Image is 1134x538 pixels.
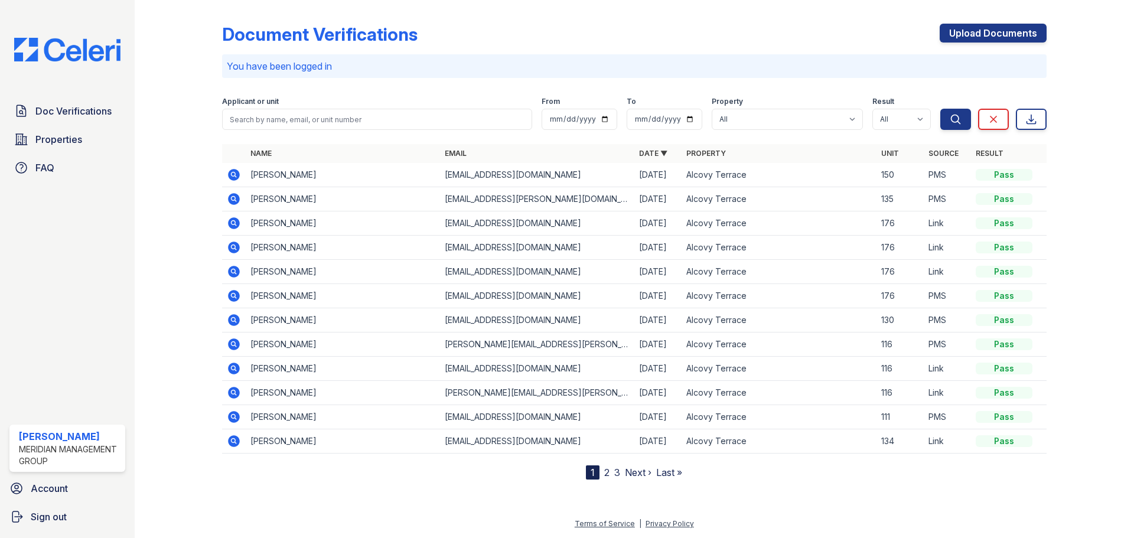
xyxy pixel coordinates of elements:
div: Document Verifications [222,24,418,45]
span: FAQ [35,161,54,175]
td: [EMAIL_ADDRESS][DOMAIN_NAME] [440,357,634,381]
span: Doc Verifications [35,104,112,118]
td: PMS [924,405,971,429]
td: [DATE] [634,332,682,357]
a: 3 [614,467,620,478]
td: Alcovy Terrace [682,357,876,381]
div: Pass [976,387,1032,399]
a: Email [445,149,467,158]
td: Alcovy Terrace [682,332,876,357]
td: [DATE] [634,429,682,454]
td: [PERSON_NAME] [246,308,440,332]
div: Meridian Management Group [19,444,120,467]
td: Alcovy Terrace [682,260,876,284]
td: [PERSON_NAME][EMAIL_ADDRESS][PERSON_NAME][DOMAIN_NAME] [440,332,634,357]
td: Alcovy Terrace [682,381,876,405]
td: [PERSON_NAME] [246,236,440,260]
td: [PERSON_NAME] [246,429,440,454]
td: 176 [876,211,924,236]
td: [PERSON_NAME] [246,381,440,405]
td: [PERSON_NAME] [246,405,440,429]
div: Pass [976,411,1032,423]
p: You have been logged in [227,59,1042,73]
a: Unit [881,149,899,158]
td: [DATE] [634,260,682,284]
td: PMS [924,187,971,211]
td: [DATE] [634,284,682,308]
span: Properties [35,132,82,146]
td: Alcovy Terrace [682,211,876,236]
td: 116 [876,357,924,381]
div: Pass [976,217,1032,229]
td: 176 [876,284,924,308]
td: [EMAIL_ADDRESS][PERSON_NAME][DOMAIN_NAME] [440,187,634,211]
td: [EMAIL_ADDRESS][DOMAIN_NAME] [440,429,634,454]
div: | [639,519,641,528]
td: Link [924,211,971,236]
td: 111 [876,405,924,429]
a: Properties [9,128,125,151]
a: Privacy Policy [646,519,694,528]
td: 134 [876,429,924,454]
div: Pass [976,290,1032,302]
td: Link [924,381,971,405]
a: FAQ [9,156,125,180]
td: Alcovy Terrace [682,187,876,211]
td: [DATE] [634,357,682,381]
a: Sign out [5,505,130,529]
div: Pass [976,363,1032,374]
td: [PERSON_NAME] [246,260,440,284]
a: Name [250,149,272,158]
td: [DATE] [634,163,682,187]
td: 176 [876,236,924,260]
td: [DATE] [634,381,682,405]
td: [EMAIL_ADDRESS][DOMAIN_NAME] [440,284,634,308]
td: PMS [924,308,971,332]
label: Applicant or unit [222,97,279,106]
td: Alcovy Terrace [682,236,876,260]
td: [EMAIL_ADDRESS][DOMAIN_NAME] [440,405,634,429]
td: PMS [924,332,971,357]
td: [EMAIL_ADDRESS][DOMAIN_NAME] [440,260,634,284]
td: [PERSON_NAME] [246,284,440,308]
td: 130 [876,308,924,332]
a: Last » [656,467,682,478]
td: [PERSON_NAME] [246,187,440,211]
td: Alcovy Terrace [682,284,876,308]
div: Pass [976,169,1032,181]
td: [DATE] [634,405,682,429]
a: Property [686,149,726,158]
td: PMS [924,163,971,187]
div: Pass [976,338,1032,350]
td: Alcovy Terrace [682,405,876,429]
a: Source [928,149,959,158]
a: Result [976,149,1003,158]
input: Search by name, email, or unit number [222,109,532,130]
td: PMS [924,284,971,308]
td: Alcovy Terrace [682,163,876,187]
td: [DATE] [634,236,682,260]
td: 116 [876,332,924,357]
a: 2 [604,467,610,478]
span: Account [31,481,68,495]
a: Upload Documents [940,24,1047,43]
span: Sign out [31,510,67,524]
td: Link [924,260,971,284]
td: [EMAIL_ADDRESS][DOMAIN_NAME] [440,211,634,236]
a: Account [5,477,130,500]
td: [PERSON_NAME][EMAIL_ADDRESS][PERSON_NAME][DOMAIN_NAME] [440,381,634,405]
td: 135 [876,187,924,211]
td: 150 [876,163,924,187]
td: [DATE] [634,187,682,211]
img: CE_Logo_Blue-a8612792a0a2168367f1c8372b55b34899dd931a85d93a1a3d3e32e68fde9ad4.png [5,38,130,61]
td: [PERSON_NAME] [246,211,440,236]
a: Doc Verifications [9,99,125,123]
td: Link [924,236,971,260]
a: Next › [625,467,651,478]
td: [EMAIL_ADDRESS][DOMAIN_NAME] [440,308,634,332]
td: [PERSON_NAME] [246,357,440,381]
div: Pass [976,435,1032,447]
label: Result [872,97,894,106]
td: [PERSON_NAME] [246,332,440,357]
